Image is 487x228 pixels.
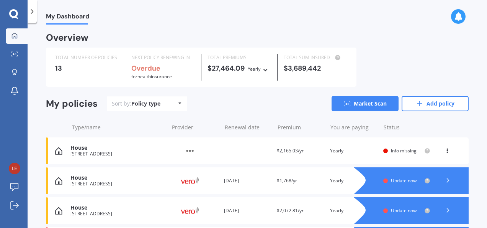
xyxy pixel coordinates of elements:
div: House [70,175,165,181]
div: You are paying [330,124,377,131]
div: TOTAL SUM INSURED [284,54,347,61]
div: House [70,205,165,211]
div: Premium [278,124,324,131]
div: Overview [46,34,88,41]
div: Type/name [72,124,166,131]
div: $27,464.09 [208,64,271,73]
div: Provider [172,124,219,131]
div: [STREET_ADDRESS] [70,211,165,216]
span: Info missing [391,147,417,154]
div: Policy type [131,100,160,107]
div: Sort by: [112,100,160,107]
div: Yearly [248,65,261,73]
div: 13 [55,64,119,72]
img: House [55,147,62,155]
div: [DATE] [224,177,271,185]
div: [STREET_ADDRESS] [70,181,165,187]
img: Vero [171,203,209,218]
b: Overdue [131,64,160,73]
img: 45330f369f781f25e7a84a53ee263a27 [9,163,20,174]
div: $3,689,442 [284,64,347,72]
span: $2,072.81/yr [277,207,304,214]
div: Yearly [330,177,377,185]
div: TOTAL PREMIUMS [208,54,271,61]
div: Yearly [330,207,377,215]
div: [STREET_ADDRESS] [70,151,165,157]
span: Update now [391,177,417,184]
a: Add policy [402,96,469,111]
div: Yearly [330,147,377,155]
div: NEXT POLICY RENEWING IN [131,54,195,61]
span: $1,768/yr [277,177,297,184]
div: Renewal date [225,124,271,131]
span: $2,165.03/yr [277,147,304,154]
a: Market Scan [332,96,399,111]
img: Vero [171,173,209,188]
div: TOTAL NUMBER OF POLICIES [55,54,119,61]
img: House [55,177,62,185]
div: House [70,145,165,151]
div: My policies [46,98,98,109]
div: Status [384,124,430,131]
span: Update now [391,207,417,214]
div: [DATE] [224,207,271,215]
span: My Dashboard [46,13,89,23]
img: House [55,207,62,215]
span: for Health insurance [131,73,172,80]
img: Other [171,144,209,158]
